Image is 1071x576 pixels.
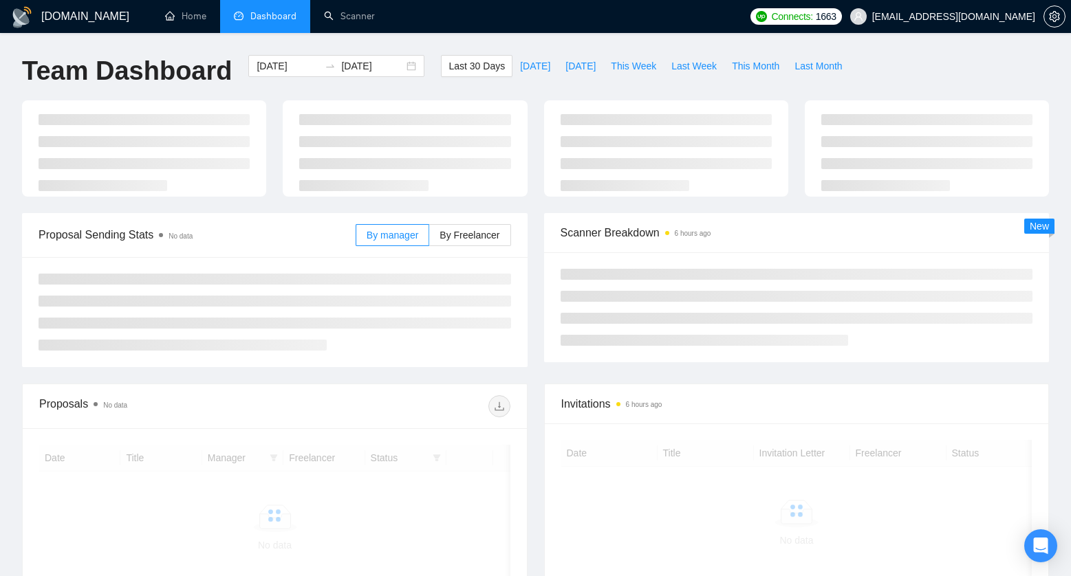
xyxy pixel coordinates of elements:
a: searchScanner [324,10,375,22]
input: Start date [257,58,319,74]
span: By manager [367,230,418,241]
input: End date [341,58,404,74]
img: upwork-logo.png [756,11,767,22]
button: setting [1043,5,1065,27]
span: By Freelancer [440,230,499,241]
a: setting [1043,11,1065,22]
span: Last Week [671,58,717,74]
span: Invitations [561,395,1032,412]
button: Last Week [664,55,724,77]
span: Proposal Sending Stats [39,226,356,243]
button: Last 30 Days [441,55,512,77]
span: Last 30 Days [448,58,505,74]
span: Dashboard [250,10,296,22]
span: Connects: [771,9,812,24]
button: This Week [603,55,664,77]
span: to [325,60,336,71]
span: [DATE] [565,58,596,74]
span: This Month [732,58,779,74]
span: This Week [611,58,656,74]
span: Scanner Breakdown [561,224,1033,241]
span: user [854,12,863,21]
h1: Team Dashboard [22,55,232,87]
a: homeHome [165,10,206,22]
span: New [1030,221,1049,232]
time: 6 hours ago [626,401,662,408]
div: Open Intercom Messenger [1024,529,1057,562]
button: This Month [724,55,787,77]
span: setting [1044,11,1065,22]
button: [DATE] [558,55,603,77]
span: dashboard [234,11,244,21]
div: Proposals [39,395,274,417]
img: logo [11,6,33,28]
span: Last Month [794,58,842,74]
span: No data [169,232,193,240]
button: Last Month [787,55,850,77]
time: 6 hours ago [675,230,711,237]
span: [DATE] [520,58,550,74]
button: [DATE] [512,55,558,77]
span: 1663 [816,9,836,24]
span: No data [103,401,127,409]
span: swap-right [325,60,336,71]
